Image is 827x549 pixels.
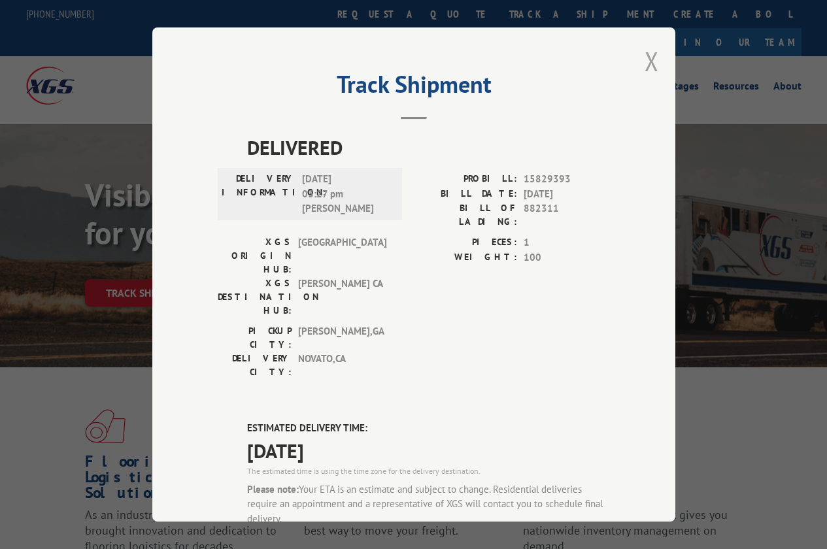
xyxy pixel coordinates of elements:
[218,276,292,318] label: XGS DESTINATION HUB:
[524,235,610,250] span: 1
[302,172,390,216] span: [DATE] 03:27 pm [PERSON_NAME]
[414,250,517,265] label: WEIGHT:
[218,235,292,276] label: XGS ORIGIN HUB:
[414,172,517,187] label: PROBILL:
[218,352,292,379] label: DELIVERY CITY:
[524,250,610,265] span: 100
[218,324,292,352] label: PICKUP CITY:
[222,172,295,216] label: DELIVERY INFORMATION:
[414,235,517,250] label: PIECES:
[218,75,610,100] h2: Track Shipment
[414,201,517,229] label: BILL OF LADING:
[247,133,610,162] span: DELIVERED
[247,421,610,436] label: ESTIMATED DELIVERY TIME:
[298,352,386,379] span: NOVATO , CA
[298,235,386,276] span: [GEOGRAPHIC_DATA]
[524,187,610,202] span: [DATE]
[298,324,386,352] span: [PERSON_NAME] , GA
[247,482,610,527] div: Your ETA is an estimate and subject to change. Residential deliveries require an appointment and ...
[298,276,386,318] span: [PERSON_NAME] CA
[247,465,610,477] div: The estimated time is using the time zone for the delivery destination.
[247,483,299,495] strong: Please note:
[247,436,610,465] span: [DATE]
[524,172,610,187] span: 15829393
[645,44,659,78] button: Close modal
[414,187,517,202] label: BILL DATE:
[524,201,610,229] span: 882311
